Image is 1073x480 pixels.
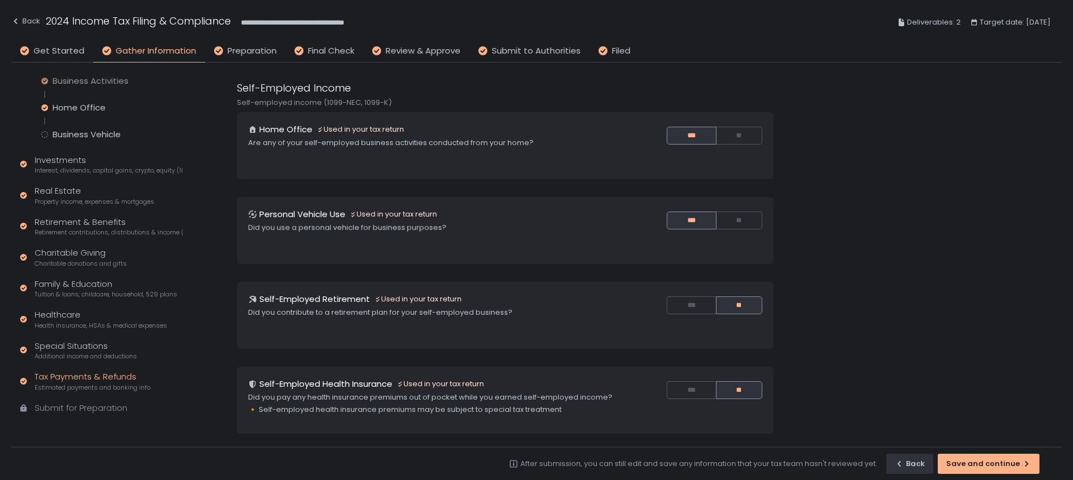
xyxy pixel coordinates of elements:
button: Back [886,454,933,474]
div: Business Vehicle [53,129,121,140]
h1: Self-Employed Retirement [259,293,370,306]
h1: Home Office [259,123,312,136]
div: Did you use a personal vehicle for business purposes? [248,223,622,233]
span: Preparation [227,45,277,57]
span: Submit to Authorities [492,45,581,57]
div: Healthcare [35,309,167,330]
div: Did you contribute to a retirement plan for your self-employed business? [248,308,622,318]
span: Review & Approve [386,45,460,57]
span: Health insurance, HSAs & medical expenses [35,321,167,330]
div: Charitable Giving [35,247,127,268]
span: Get Started [34,45,84,57]
h1: Personal Vehicle Use [259,208,345,221]
div: Self-employed income (1099-NEC, 1099-K) [237,98,773,108]
div: Submit for Preparation [35,402,127,415]
span: Retirement contributions, distributions & income (1099-R, 5498) [35,228,183,237]
h1: 2024 Income Tax Filing & Compliance [46,13,231,28]
div: Used in your tax return [397,379,484,389]
div: Used in your tax return [350,209,437,219]
span: Charitable donations and gifts [35,260,127,268]
span: Final Check [308,45,354,57]
div: After submission, you can still edit and save any information that your tax team hasn't reviewed ... [520,459,877,469]
div: Real Estate [35,185,154,206]
div: Back [11,15,40,28]
div: Special Situations [35,340,137,361]
div: 🔸 Self-employed health insurance premiums may be subject to special tax treatment [248,405,622,415]
span: Estimated payments and banking info [35,383,150,392]
span: Filed [612,45,630,57]
div: Family & Education [35,278,177,299]
div: Did you pay any health insurance premiums out of pocket while you earned self-employed income? [248,392,622,402]
div: Save and continue [946,459,1031,469]
div: Retirement & Benefits [35,216,183,237]
span: Tuition & loans, childcare, household, 529 plans [35,290,177,299]
div: Business Activities [53,75,129,87]
span: Target date: [DATE] [980,16,1051,29]
div: Investments [35,154,183,175]
div: Home Office [53,102,106,113]
span: Property income, expenses & mortgages [35,198,154,206]
div: Are any of your self-employed business activities conducted from your home? [248,138,622,148]
div: Back [895,459,925,469]
h1: Self-Employed Health Insurance [259,378,392,391]
span: Additional income and deductions [35,352,137,361]
h1: Self-Employed Income [237,80,351,95]
span: Gather Information [116,45,196,57]
span: Deliverables: 2 [907,16,961,29]
button: Back [11,13,40,32]
span: Interest, dividends, capital gains, crypto, equity (1099s, K-1s) [35,166,183,175]
button: Save and continue [938,454,1039,474]
div: Used in your tax return [317,124,404,135]
div: Tax Payments & Refunds [35,371,150,392]
div: Used in your tax return [374,294,462,304]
